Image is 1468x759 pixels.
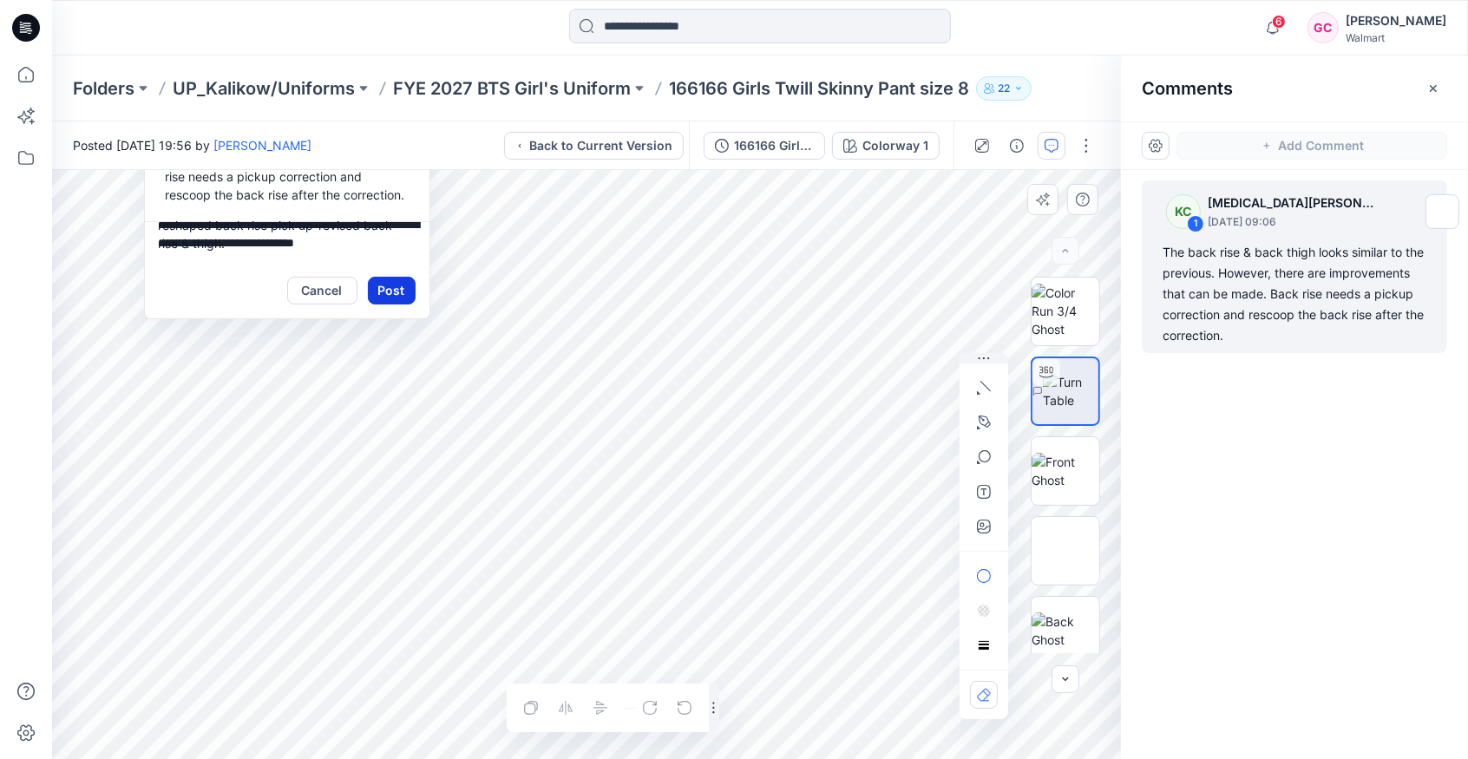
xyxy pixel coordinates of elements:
[1032,612,1099,649] img: Back Ghost
[1003,132,1031,160] button: Details
[1208,193,1377,213] p: [MEDICAL_DATA][PERSON_NAME]
[504,132,684,160] button: Back to Current Version
[173,76,355,101] a: UP_Kalikow/Uniforms
[1346,31,1446,44] div: Walmart
[1208,213,1377,231] p: [DATE] 09:06
[734,136,814,155] div: 166166 Girls Twill Skinny Pant size 8
[1032,453,1099,489] img: Front Ghost
[1142,78,1233,99] h2: Comments
[976,76,1032,101] button: 22
[1032,284,1099,338] img: Color Run 3/4 Ghost
[669,76,969,101] p: 166166 Girls Twill Skinny Pant size 8
[1163,242,1426,346] div: The back rise & back thigh looks similar to the previous. However, there are improvements that ca...
[368,277,416,304] button: Post
[1272,15,1286,29] span: 6
[393,76,631,101] a: FYE 2027 BTS Girl's Uniform
[862,136,928,155] div: Colorway 1
[832,132,940,160] button: Colorway 1
[998,79,1010,98] p: 22
[1346,10,1446,31] div: [PERSON_NAME]
[73,76,134,101] a: Folders
[73,136,311,154] span: Posted [DATE] 19:56 by
[1187,215,1204,232] div: 1
[1166,194,1201,229] div: KC
[1307,12,1339,43] div: GC
[704,132,825,160] button: 166166 Girls Twill Skinny Pant size 8
[287,277,357,304] button: Cancel
[1043,373,1098,409] img: Turn Table
[1176,132,1447,160] button: Add Comment
[213,138,311,153] a: [PERSON_NAME]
